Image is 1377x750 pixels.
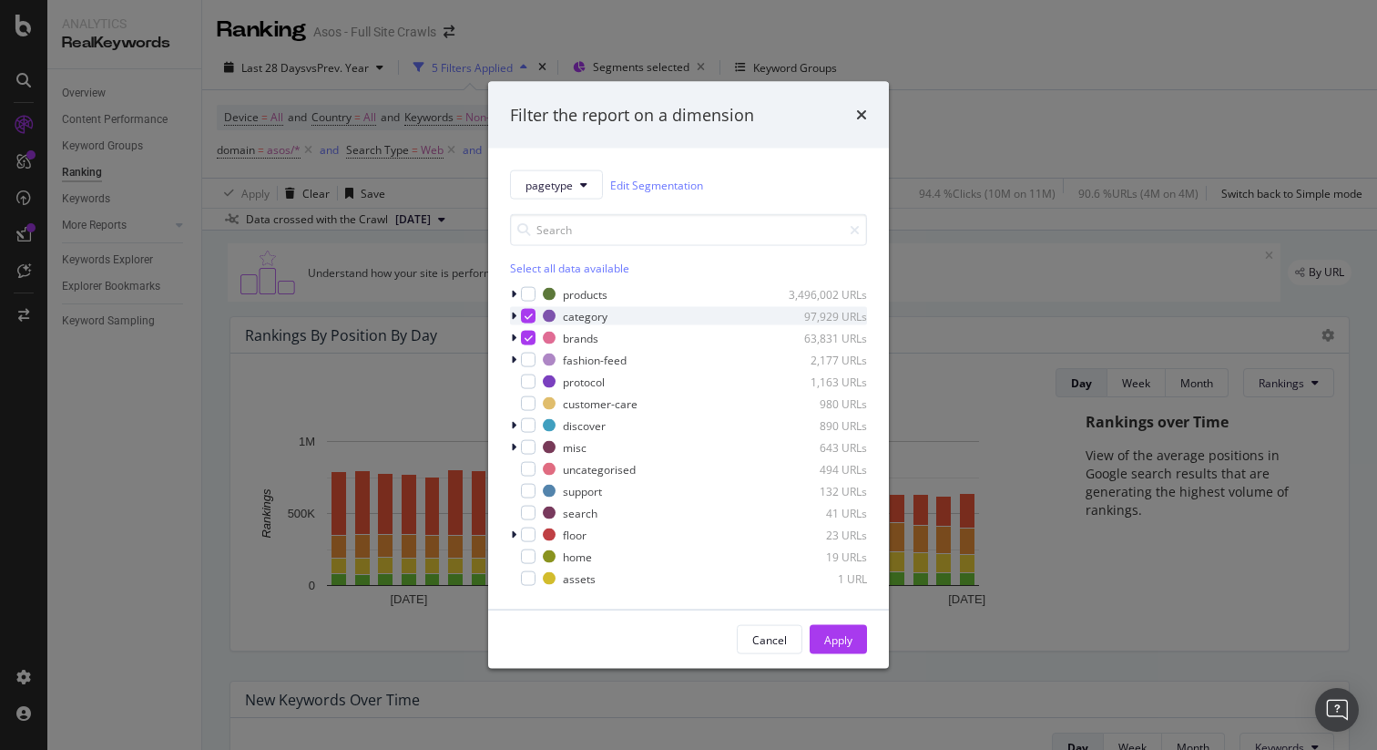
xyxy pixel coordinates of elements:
div: category [563,308,607,324]
div: 63,831 URLs [778,330,867,345]
button: pagetype [510,170,603,200]
div: misc [563,439,586,455]
div: search [563,505,597,520]
div: home [563,549,592,564]
div: 41 URLs [778,505,867,520]
div: floor [563,527,586,542]
div: Select all data available [510,261,867,276]
div: 1,163 URLs [778,374,867,389]
span: pagetype [525,177,573,192]
div: 643 URLs [778,439,867,455]
div: assets [563,570,596,586]
div: times [856,103,867,127]
div: fashion-feed [563,352,627,367]
div: Filter the report on a dimension [510,103,754,127]
div: 97,929 URLs [778,308,867,324]
div: 494 URLs [778,461,867,477]
div: 19 URLs [778,549,867,564]
div: 890 URLs [778,417,867,433]
div: 23 URLs [778,527,867,542]
div: modal [488,81,889,669]
div: protocol [563,374,605,389]
div: products [563,286,607,302]
div: customer-care [563,396,637,411]
button: Apply [810,625,867,654]
div: support [563,483,602,498]
div: brands [563,330,598,345]
div: 1 URL [778,570,867,586]
div: 3,496,002 URLs [778,286,867,302]
div: 2,177 URLs [778,352,867,367]
div: discover [563,417,606,433]
input: Search [510,214,867,246]
div: Open Intercom Messenger [1315,688,1359,732]
div: Apply [824,632,852,647]
div: 980 URLs [778,396,867,411]
div: Cancel [752,632,787,647]
a: Edit Segmentation [610,175,703,194]
button: Cancel [737,625,802,654]
div: 132 URLs [778,483,867,498]
div: uncategorised [563,461,636,477]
